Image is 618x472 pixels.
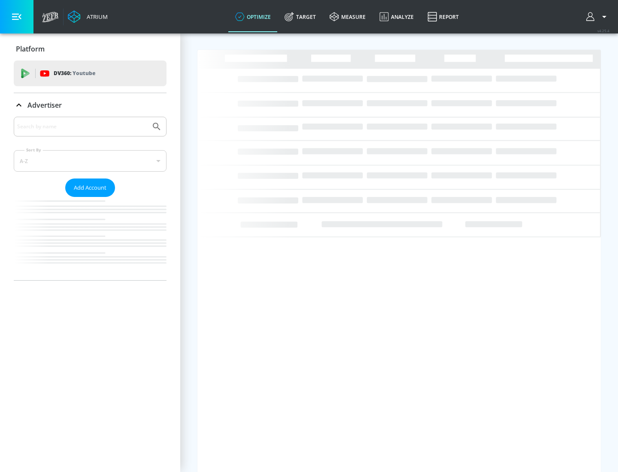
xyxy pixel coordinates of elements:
a: measure [323,1,373,32]
p: Advertiser [27,100,62,110]
button: Add Account [65,179,115,197]
input: Search by name [17,121,147,132]
p: Platform [16,44,45,54]
span: Add Account [74,183,106,193]
div: Platform [14,37,167,61]
a: Report [421,1,466,32]
p: Youtube [73,69,95,78]
div: Advertiser [14,93,167,117]
label: Sort By [24,147,43,153]
div: Atrium [83,13,108,21]
a: Target [278,1,323,32]
nav: list of Advertiser [14,197,167,280]
span: v 4.25.4 [597,28,609,33]
div: A-Z [14,150,167,172]
a: optimize [228,1,278,32]
a: Atrium [68,10,108,23]
a: Analyze [373,1,421,32]
p: DV360: [54,69,95,78]
div: Advertiser [14,117,167,280]
div: DV360: Youtube [14,61,167,86]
